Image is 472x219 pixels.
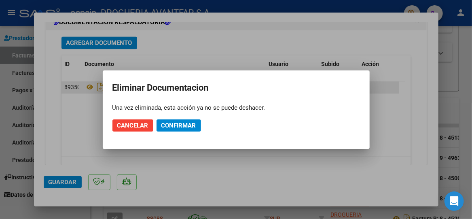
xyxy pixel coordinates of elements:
button: Confirmar [157,119,201,132]
div: Open Intercom Messenger [444,191,464,211]
div: Una vez eliminada, esta acción ya no se puede deshacer. [112,104,360,112]
button: Cancelar [112,119,153,132]
span: Confirmar [161,122,196,129]
span: Cancelar [117,122,148,129]
h2: Eliminar Documentacion [112,80,360,96]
